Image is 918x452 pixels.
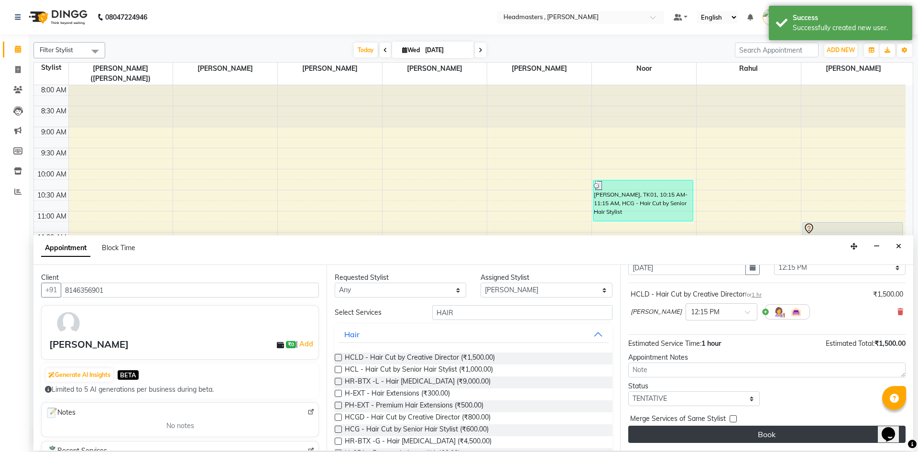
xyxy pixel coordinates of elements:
[382,63,487,75] span: [PERSON_NAME]
[628,339,701,348] span: Estimated Service Time:
[39,148,68,158] div: 9:30 AM
[286,341,296,349] span: ₹0
[628,426,906,443] button: Book
[34,63,68,73] div: Stylist
[345,412,491,424] span: HCGD - Hair Cut by Creative Director (₹800.00)
[874,339,906,348] span: ₹1,500.00
[735,43,819,57] input: Search Appointment
[745,291,762,298] small: for
[345,353,495,364] span: HCLD - Hair Cut by Creative Director (₹1,500.00)
[422,43,470,57] input: 2025-09-03
[793,13,905,23] div: Success
[628,260,746,275] input: yyyy-mm-dd
[35,190,68,200] div: 10:30 AM
[61,283,319,298] input: Search by Name/Mobile/Email/Code
[345,388,450,400] span: H-EXT - Hair Extensions (₹300.00)
[55,309,82,337] img: avatar
[102,243,135,252] span: Block Time
[628,353,906,363] div: Appointment Notes
[752,291,762,298] span: 1 hr
[166,421,194,431] span: No notes
[628,381,760,391] div: Status
[631,307,682,317] span: [PERSON_NAME]
[344,329,360,340] div: Hair
[35,211,68,221] div: 11:00 AM
[432,305,612,320] input: Search by service name
[790,306,802,318] img: Interior.png
[801,63,906,75] span: [PERSON_NAME]
[49,337,129,352] div: [PERSON_NAME]
[827,46,855,54] span: ADD NEW
[873,289,903,299] div: ₹1,500.00
[763,9,779,25] img: Pramod gupta(shaurya)
[631,289,762,299] div: HCLD - Hair Cut by Creative Director
[173,63,277,75] span: [PERSON_NAME]
[803,222,903,263] div: DUPESHDEEP, TK03, 11:15 AM-12:15 PM, HCLD - Hair Cut by Creative Director
[278,63,382,75] span: [PERSON_NAME]
[593,180,693,221] div: [PERSON_NAME], TK01, 10:15 AM-11:15 AM, HCG - Hair Cut by Senior Hair Stylist
[481,273,612,283] div: Assigned Stylist
[39,85,68,95] div: 8:00 AM
[345,436,492,448] span: HR-BTX -G - Hair [MEDICAL_DATA] (₹4,500.00)
[773,306,785,318] img: Hairdresser.png
[878,414,908,442] iframe: chat widget
[339,326,608,343] button: Hair
[105,4,147,31] b: 08047224946
[41,283,61,298] button: +91
[345,364,493,376] span: HCL - Hair Cut by Senior Hair Stylist (₹1,000.00)
[35,232,68,243] div: 11:30 AM
[345,424,489,436] span: HCG - Hair Cut by Senior Hair Stylist (₹600.00)
[630,414,726,426] span: Merge Services of Same Stylist
[45,407,76,419] span: Notes
[40,46,73,54] span: Filter Stylist
[41,273,319,283] div: Client
[41,240,90,257] span: Appointment
[296,338,315,350] span: |
[697,63,801,75] span: Rahul
[35,169,68,179] div: 10:00 AM
[45,385,315,395] div: Limited to 5 AI generations per business during beta.
[892,239,906,254] button: Close
[298,338,315,350] a: Add
[39,106,68,116] div: 8:30 AM
[487,63,591,75] span: [PERSON_NAME]
[24,4,90,31] img: logo
[701,339,721,348] span: 1 hour
[354,43,378,57] span: Today
[826,339,874,348] span: Estimated Total:
[39,127,68,137] div: 9:00 AM
[824,44,857,57] button: ADD NEW
[46,368,113,382] button: Generate AI Insights
[69,63,173,85] span: [PERSON_NAME]([PERSON_NAME])
[345,400,483,412] span: PH-EXT - Premium Hair Extensions (₹500.00)
[345,376,491,388] span: HR-BTX -L - Hair [MEDICAL_DATA] (₹9,000.00)
[118,370,139,379] span: BETA
[592,63,696,75] span: Noor
[335,273,466,283] div: Requested Stylist
[328,308,425,318] div: Select Services
[793,23,905,33] div: Successfully created new user.
[400,46,422,54] span: Wed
